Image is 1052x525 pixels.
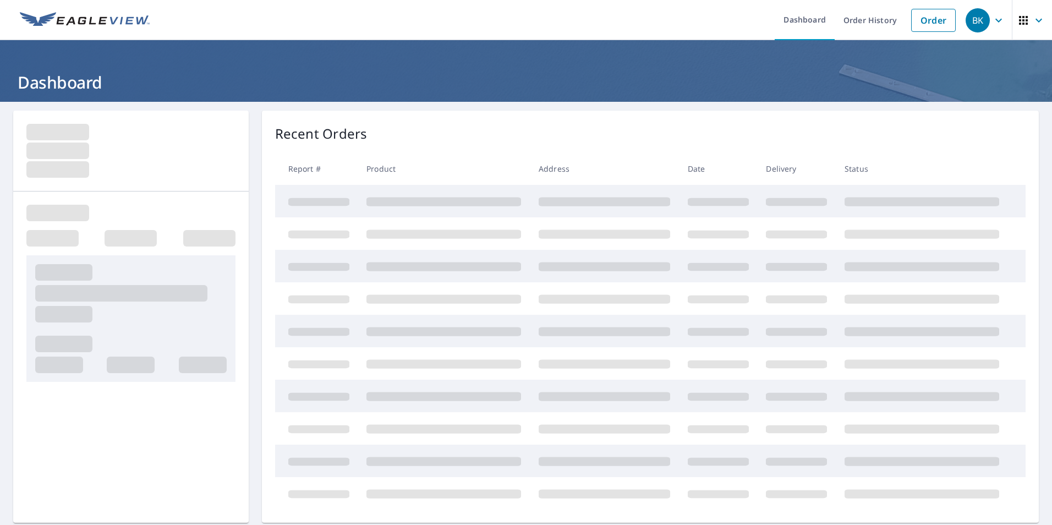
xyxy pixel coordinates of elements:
a: Order [911,9,956,32]
p: Recent Orders [275,124,368,144]
th: Report # [275,152,358,185]
th: Status [836,152,1008,185]
th: Delivery [757,152,836,185]
div: BK [966,8,990,32]
img: EV Logo [20,12,150,29]
th: Product [358,152,530,185]
th: Address [530,152,679,185]
th: Date [679,152,758,185]
h1: Dashboard [13,71,1039,94]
